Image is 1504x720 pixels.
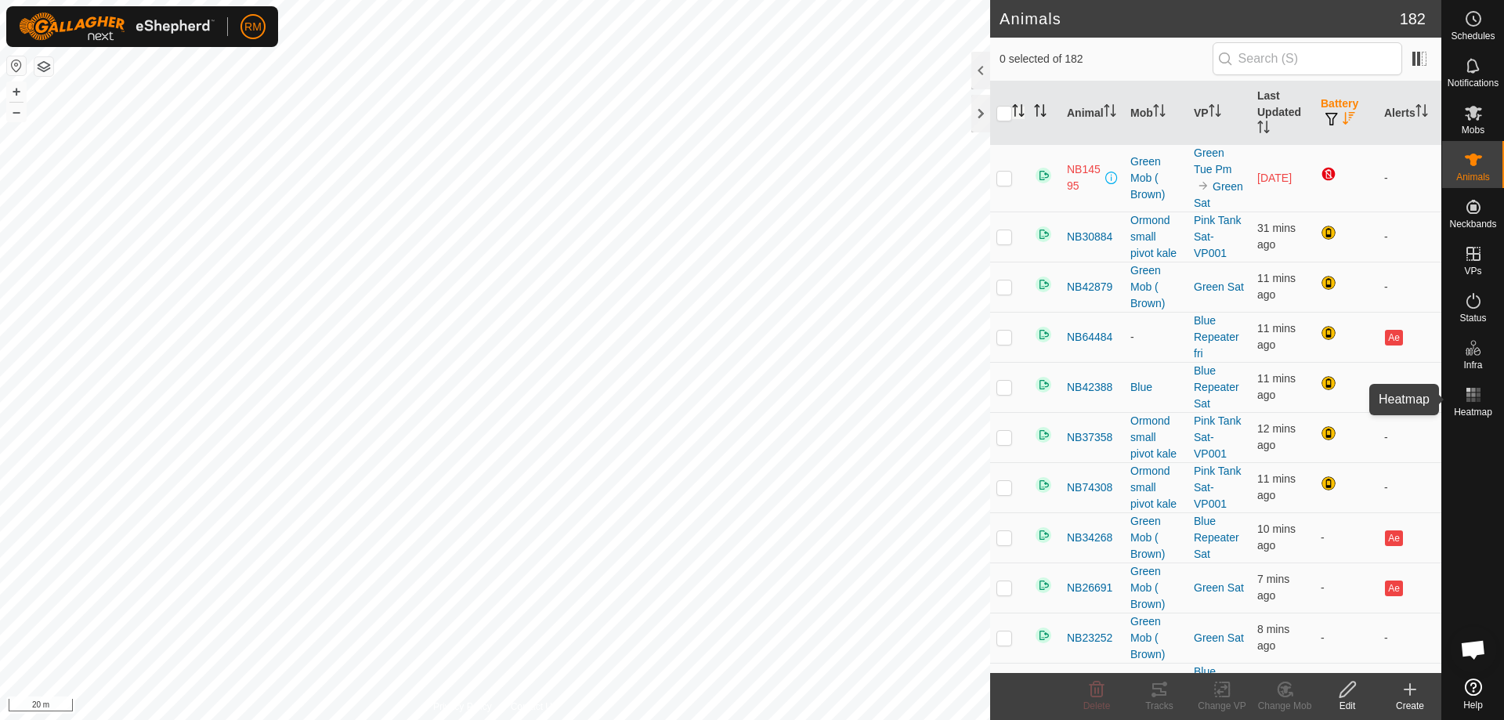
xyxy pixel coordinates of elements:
[1257,172,1292,184] span: 1 Oct 2025, 1:48 am
[1194,214,1241,259] a: Pink Tank Sat-VP001
[7,56,26,75] button: Reset Map
[1067,630,1112,646] span: NB23252
[244,19,262,35] span: RM
[1194,414,1241,460] a: Pink Tank Sat-VP001
[1067,429,1112,446] span: NB37358
[1378,462,1441,512] td: -
[1314,663,1378,713] td: -
[19,13,215,41] img: Gallagher Logo
[1257,372,1296,401] span: 4 Oct 2025, 6:50 pm
[1194,147,1232,175] a: Green Tue Pm
[1128,699,1191,713] div: Tracks
[1034,476,1053,494] img: returning on
[1257,123,1270,136] p-sorticon: Activate to sort
[1378,613,1441,663] td: -
[1104,107,1116,119] p-sorticon: Activate to sort
[7,103,26,121] button: –
[1448,78,1499,88] span: Notifications
[1314,512,1378,563] td: -
[1257,222,1296,251] span: 4 Oct 2025, 6:30 pm
[1130,379,1181,396] div: Blue
[1194,280,1244,293] a: Green Sat
[1385,330,1402,346] button: Ae
[1316,699,1379,713] div: Edit
[1378,81,1441,145] th: Alerts
[1314,81,1378,145] th: Battery
[1034,626,1053,645] img: returning on
[1379,699,1441,713] div: Create
[1463,360,1482,370] span: Infra
[1034,576,1053,595] img: returning on
[511,700,557,714] a: Contact Us
[1130,463,1181,512] div: Ormond small pivot kale
[1061,81,1124,145] th: Animal
[1194,364,1239,410] a: Blue Repeater Sat
[1067,279,1112,295] span: NB42879
[1385,530,1402,546] button: Ae
[1153,107,1166,119] p-sorticon: Activate to sort
[1130,212,1181,262] div: Ormond small pivot kale
[1454,407,1492,417] span: Heatmap
[1130,613,1181,663] div: Green Mob ( Brown)
[1067,229,1112,245] span: NB30884
[1130,154,1181,203] div: Green Mob ( Brown)
[1067,580,1112,596] span: NB26691
[1067,161,1102,194] span: NB14595
[1000,51,1213,67] span: 0 selected of 182
[1378,262,1441,312] td: -
[1209,107,1221,119] p-sorticon: Activate to sort
[1124,81,1188,145] th: Mob
[1449,219,1496,229] span: Neckbands
[1130,262,1181,312] div: Green Mob ( Brown)
[1415,107,1428,119] p-sorticon: Activate to sort
[1257,322,1296,351] span: 4 Oct 2025, 6:49 pm
[1130,329,1181,346] div: -
[1257,272,1296,301] span: 4 Oct 2025, 6:50 pm
[1314,563,1378,613] td: -
[1034,526,1053,545] img: returning on
[1191,699,1253,713] div: Change VP
[1083,700,1111,711] span: Delete
[1194,465,1241,510] a: Pink Tank Sat-VP001
[1378,144,1441,212] td: -
[1251,81,1314,145] th: Last Updated
[1257,523,1296,552] span: 4 Oct 2025, 6:51 pm
[1385,581,1402,596] button: Ae
[1194,581,1244,594] a: Green Sat
[1034,375,1053,394] img: returning on
[1188,81,1251,145] th: VP
[1456,172,1490,182] span: Animals
[1459,313,1486,323] span: Status
[1450,626,1497,673] div: Open chat
[1462,125,1484,135] span: Mobs
[34,57,53,76] button: Map Layers
[1067,329,1112,346] span: NB64484
[1343,114,1355,127] p-sorticon: Activate to sort
[1194,515,1239,560] a: Blue Repeater Sat
[1130,563,1181,613] div: Green Mob ( Brown)
[1194,180,1243,209] a: Green Sat
[1130,413,1181,462] div: Ormond small pivot kale
[1034,225,1053,244] img: returning on
[1451,31,1495,41] span: Schedules
[1213,42,1402,75] input: Search (S)
[1378,362,1441,412] td: -
[1442,672,1504,716] a: Help
[1464,266,1481,276] span: VPs
[1463,700,1483,710] span: Help
[1034,425,1053,444] img: returning on
[1257,623,1289,652] span: 4 Oct 2025, 6:53 pm
[1378,212,1441,262] td: -
[1067,479,1112,496] span: NB74308
[1257,573,1289,602] span: 4 Oct 2025, 6:54 pm
[1034,275,1053,294] img: returning on
[1000,9,1400,28] h2: Animals
[1194,665,1239,711] a: Blue Repeater Sat
[1194,314,1239,360] a: Blue Repeater fri
[7,82,26,101] button: +
[1253,699,1316,713] div: Change Mob
[1197,179,1209,192] img: to
[1257,422,1296,451] span: 4 Oct 2025, 6:49 pm
[1012,107,1025,119] p-sorticon: Activate to sort
[1314,613,1378,663] td: -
